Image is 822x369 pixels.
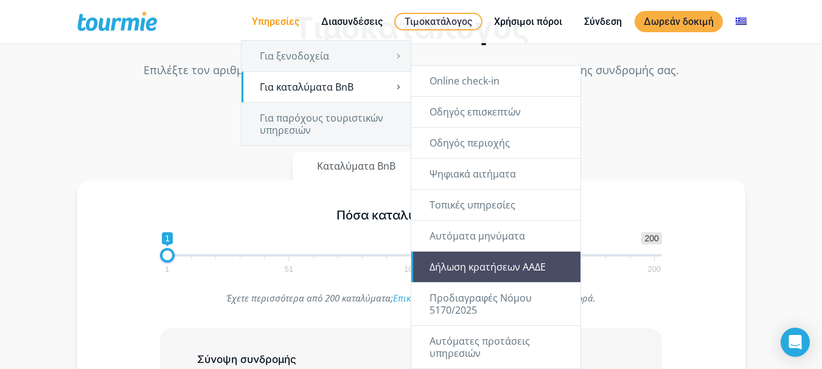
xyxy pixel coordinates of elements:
[411,190,580,220] a: Τοπικές υπηρεσίες
[411,326,580,368] a: Αυτόματες προτάσεις υπηρεσιών
[411,252,580,282] a: Δήλωση κρατήσεων ΑΑΔΕ
[160,208,662,223] h5: Πόσα καταλύματα έχετε;
[394,13,482,30] a: Τιμοκατάλογος
[162,232,173,244] span: 1
[411,66,580,96] a: Online check-in
[242,72,411,102] a: Για καταλύματα BnB
[77,62,745,78] p: Επιλέξτε τον αριθμό καταλυμάτων ή δωματίων σας, για να υπολογίσετε το κόστος της συνδρομής σας.
[243,14,308,29] a: Υπηρεσίες
[411,97,580,127] a: Οδηγός επισκεπτών
[242,103,411,145] a: Για παρόχους τουριστικών υπηρεσιών
[197,352,398,367] h5: Σύνοψη συνδρομής
[781,328,810,357] div: Open Intercom Messenger
[646,266,663,272] span: 200
[283,266,295,272] span: 51
[485,14,571,29] a: Χρήσιμοι πόροι
[641,232,661,244] span: 200
[411,159,580,189] a: Ψηφιακά αιτήματα
[411,221,580,251] a: Αυτόματα μηνύματα
[635,11,723,32] a: Δωρεάν δοκιμή
[293,152,420,181] button: Καταλύματα BnB
[160,290,662,306] p: Έχετε περισσότερα από 200 καταλύματα; για μια ειδική προσφορά.
[575,14,631,29] a: Σύνδεση
[242,41,411,71] a: Για ξενοδοχεία
[393,292,491,304] a: Επικοινωνήστε μαζί μας
[411,283,580,325] a: Προδιαγραφές Νόμου 5170/2025
[726,14,756,29] a: Αλλαγή σε
[402,266,419,272] span: 101
[411,128,580,158] a: Οδηγός περιοχής
[312,14,392,29] a: Διασυνδέσεις
[163,266,171,272] span: 1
